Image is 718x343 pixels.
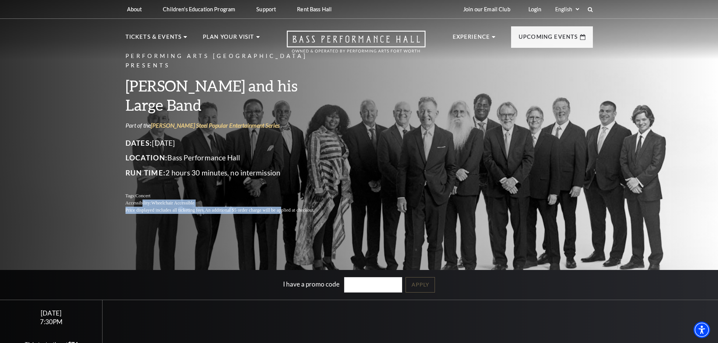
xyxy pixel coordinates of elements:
span: Wheelchair Accessible [151,200,194,206]
p: Plan Your Visit [203,32,254,46]
p: Price displayed includes all ticketing fees. [126,207,333,214]
p: Bass Performance Hall [126,152,333,164]
p: Rent Bass Hall [297,6,332,12]
p: Support [256,6,276,12]
span: Run Time: [126,168,166,177]
div: Accessibility Menu [694,322,710,338]
p: Tags: [126,192,333,200]
p: Upcoming Events [519,32,578,46]
p: Accessibility: [126,200,333,207]
label: I have a promo code [283,280,340,288]
div: 7:30PM [9,319,93,325]
p: Experience [453,32,490,46]
h3: [PERSON_NAME] and his Large Band [126,76,333,114]
p: About [127,6,142,12]
p: Part of the [126,121,333,130]
p: 2 hours 30 minutes, no intermission [126,167,333,179]
select: Select: [554,6,580,13]
p: Tickets & Events [126,32,182,46]
a: Irwin Steel Popular Entertainment Series - open in a new tab [151,122,280,129]
span: Dates: [126,139,152,147]
p: Performing Arts [GEOGRAPHIC_DATA] Presents [126,52,333,70]
span: Concert [135,193,150,198]
p: Children's Education Program [163,6,235,12]
p: [DATE] [126,137,333,149]
div: [DATE] [9,309,93,317]
span: An additional $5 order charge will be applied at checkout. [205,207,314,213]
span: Location: [126,153,168,162]
a: Open this option [260,30,453,59]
